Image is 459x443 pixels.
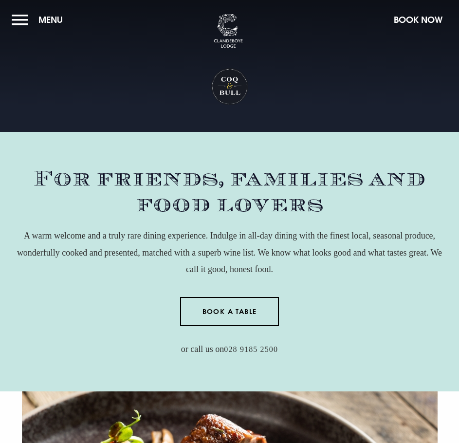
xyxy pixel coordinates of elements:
img: Clandeboye Lodge [214,14,243,48]
p: or call us on [12,341,447,357]
h2: For friends, families and food lovers [12,166,447,218]
a: Book a Table [180,297,279,326]
button: Menu [12,9,68,30]
p: A warm welcome and a truly rare dining experience. Indulge in all-day dining with the finest loca... [12,227,447,277]
h1: Coq & Bull [211,68,248,106]
span: Menu [38,14,63,25]
a: 028 9185 2500 [224,345,278,354]
button: Book Now [389,9,447,30]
